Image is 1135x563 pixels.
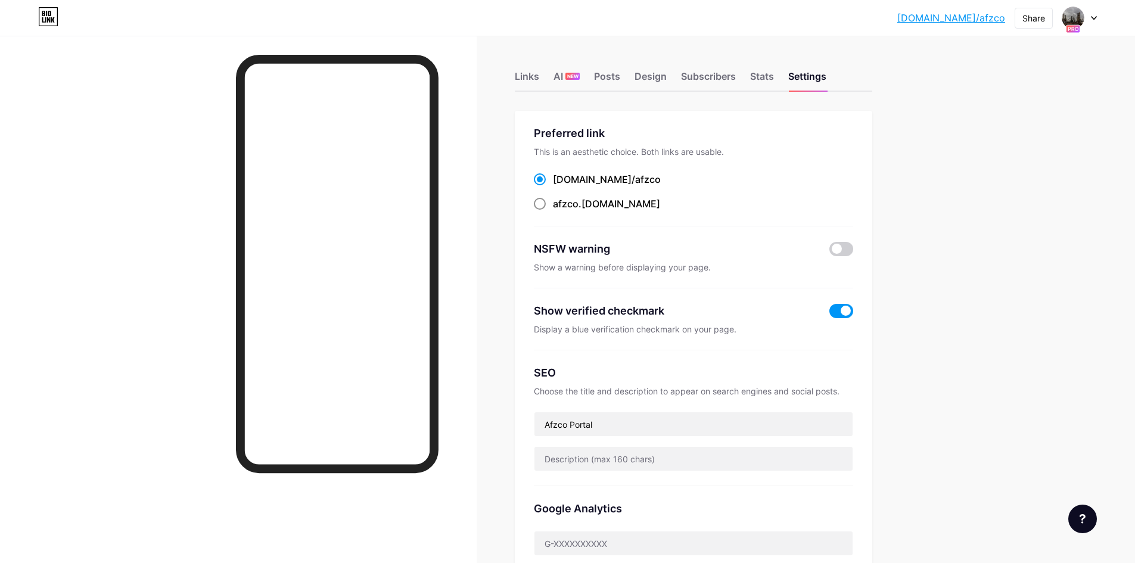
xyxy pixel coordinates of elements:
[553,197,660,211] div: .[DOMAIN_NAME]
[553,198,579,210] span: afzco
[534,365,853,381] div: SEO
[534,125,853,141] div: Preferred link
[534,385,853,397] div: Choose the title and description to appear on search engines and social posts.
[567,73,579,80] span: NEW
[534,262,853,273] div: Show a warning before displaying your page.
[897,11,1005,25] a: [DOMAIN_NAME]/afzco
[534,500,853,517] div: Google Analytics
[788,69,826,91] div: Settings
[681,69,736,91] div: Subscribers
[553,172,661,186] div: [DOMAIN_NAME]/
[534,412,853,436] input: Title
[534,447,853,471] input: Description (max 160 chars)
[534,241,812,257] div: NSFW warning
[594,69,620,91] div: Posts
[1022,12,1045,24] div: Share
[534,303,664,319] div: Show verified checkmark
[635,173,661,185] span: afzco
[553,69,580,91] div: AI
[635,69,667,91] div: Design
[534,146,853,158] div: This is an aesthetic choice. Both links are usable.
[1062,7,1084,29] img: AFZCO ADM
[534,531,853,555] input: G-XXXXXXXXXX
[750,69,774,91] div: Stats
[515,69,539,91] div: Links
[534,324,853,335] div: Display a blue verification checkmark on your page.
